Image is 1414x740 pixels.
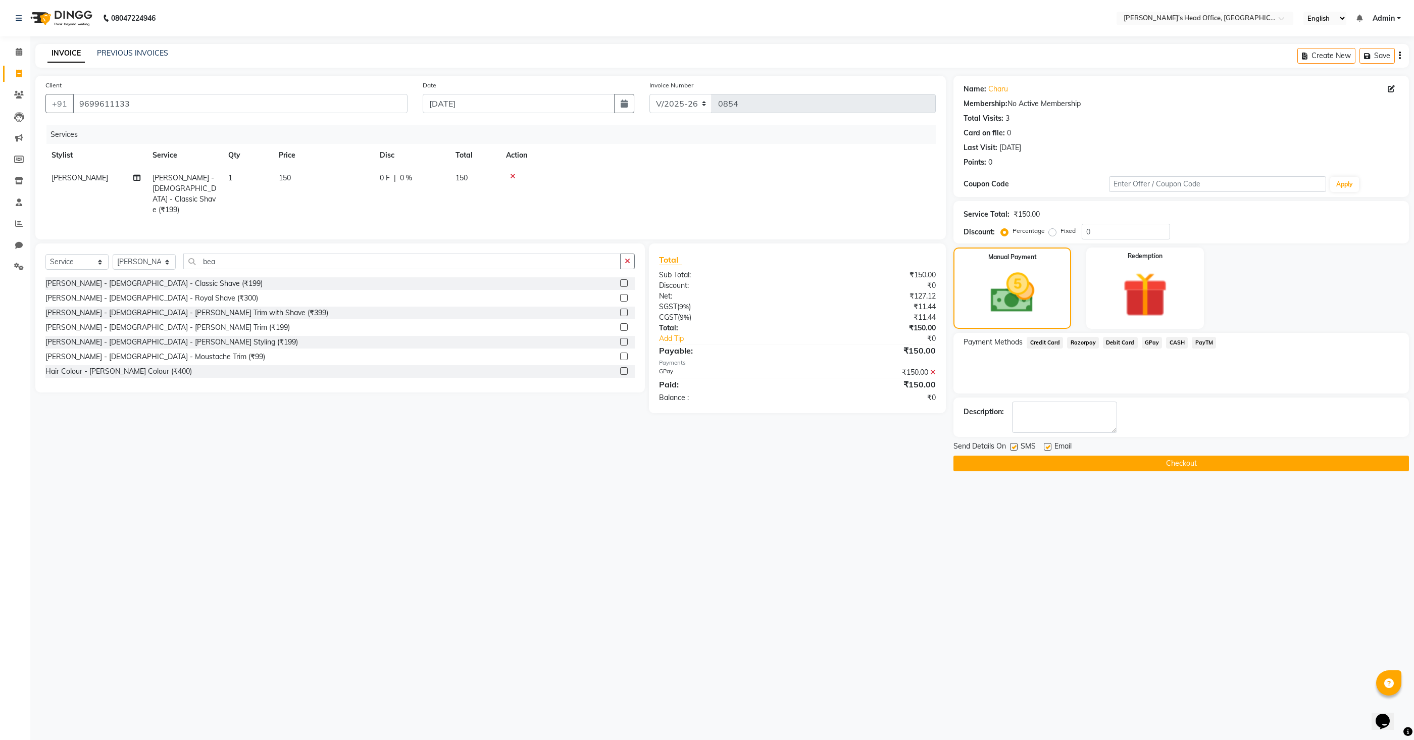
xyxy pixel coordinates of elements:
[964,84,986,94] div: Name:
[1054,441,1072,454] span: Email
[45,293,258,304] div: [PERSON_NAME] - [DEMOGRAPHIC_DATA] - Royal Shave (₹300)
[797,291,943,302] div: ₹127.12
[45,81,62,90] label: Client
[45,337,298,348] div: [PERSON_NAME] - [DEMOGRAPHIC_DATA] - [PERSON_NAME] Styling (₹199)
[651,344,797,357] div: Payable:
[964,113,1003,124] div: Total Visits:
[953,441,1006,454] span: Send Details On
[1007,128,1011,138] div: 0
[1027,337,1063,349] span: Credit Card
[964,337,1023,348] span: Payment Methods
[651,367,797,378] div: GPay
[46,125,943,144] div: Services
[45,278,263,289] div: [PERSON_NAME] - [DEMOGRAPHIC_DATA] - Classic Shave (₹199)
[651,291,797,302] div: Net:
[651,378,797,390] div: Paid:
[1297,48,1355,64] button: Create New
[964,98,1399,109] div: No Active Membership
[649,81,693,90] label: Invoice Number
[423,81,436,90] label: Date
[964,98,1007,109] div: Membership:
[1192,337,1216,349] span: PayTM
[680,313,689,321] span: 9%
[1166,337,1188,349] span: CASH
[45,352,265,362] div: [PERSON_NAME] - [DEMOGRAPHIC_DATA] - Moustache Trim (₹99)
[1013,226,1045,235] label: Percentage
[797,302,943,312] div: ₹11.44
[1060,226,1076,235] label: Fixed
[146,144,222,167] th: Service
[222,144,273,167] th: Qty
[988,157,992,168] div: 0
[988,253,1037,262] label: Manual Payment
[1005,113,1009,124] div: 3
[97,48,168,58] a: PREVIOUS INVOICES
[52,173,108,182] span: [PERSON_NAME]
[659,359,936,367] div: Payments
[659,255,682,265] span: Total
[659,313,678,322] span: CGST
[26,4,95,32] img: logo
[1142,337,1163,349] span: GPay
[651,392,797,403] div: Balance :
[47,44,85,63] a: INVOICE
[1021,441,1036,454] span: SMS
[797,378,943,390] div: ₹150.00
[1109,176,1327,192] input: Enter Offer / Coupon Code
[797,367,943,378] div: ₹150.00
[964,227,995,237] div: Discount:
[1067,337,1099,349] span: Razorpay
[45,366,192,377] div: Hair Colour - [PERSON_NAME] Colour (₹400)
[651,323,797,333] div: Total:
[279,173,291,182] span: 150
[394,173,396,183] span: |
[679,303,689,311] span: 9%
[1373,13,1395,24] span: Admin
[797,323,943,333] div: ₹150.00
[45,144,146,167] th: Stylist
[456,173,468,182] span: 150
[1359,48,1395,64] button: Save
[73,94,408,113] input: Search by Name/Mobile/Email/Code
[964,407,1004,417] div: Description:
[964,128,1005,138] div: Card on file:
[400,173,412,183] span: 0 %
[45,322,290,333] div: [PERSON_NAME] - [DEMOGRAPHIC_DATA] - [PERSON_NAME] Trim (₹199)
[1330,177,1359,192] button: Apply
[953,456,1409,471] button: Checkout
[228,173,232,182] span: 1
[651,312,797,323] div: ( )
[651,302,797,312] div: ( )
[999,142,1021,153] div: [DATE]
[183,254,621,269] input: Search or Scan
[111,4,156,32] b: 08047224946
[374,144,449,167] th: Disc
[964,179,1108,189] div: Coupon Code
[797,312,943,323] div: ₹11.44
[964,157,986,168] div: Points:
[797,392,943,403] div: ₹0
[651,270,797,280] div: Sub Total:
[45,308,328,318] div: [PERSON_NAME] - [DEMOGRAPHIC_DATA] - [PERSON_NAME] Trim with Shave (₹399)
[1103,337,1138,349] span: Debit Card
[988,84,1008,94] a: Charu
[273,144,374,167] th: Price
[449,144,500,167] th: Total
[1014,209,1040,220] div: ₹150.00
[977,268,1048,318] img: _cash.svg
[659,302,677,311] span: SGST
[500,144,936,167] th: Action
[964,209,1009,220] div: Service Total:
[797,270,943,280] div: ₹150.00
[822,333,943,344] div: ₹0
[45,94,74,113] button: +91
[1108,267,1182,323] img: _gift.svg
[1372,700,1404,730] iframe: chat widget
[651,333,822,344] a: Add Tip
[964,142,997,153] div: Last Visit:
[1128,252,1163,261] label: Redemption
[651,280,797,291] div: Discount:
[797,280,943,291] div: ₹0
[380,173,390,183] span: 0 F
[797,344,943,357] div: ₹150.00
